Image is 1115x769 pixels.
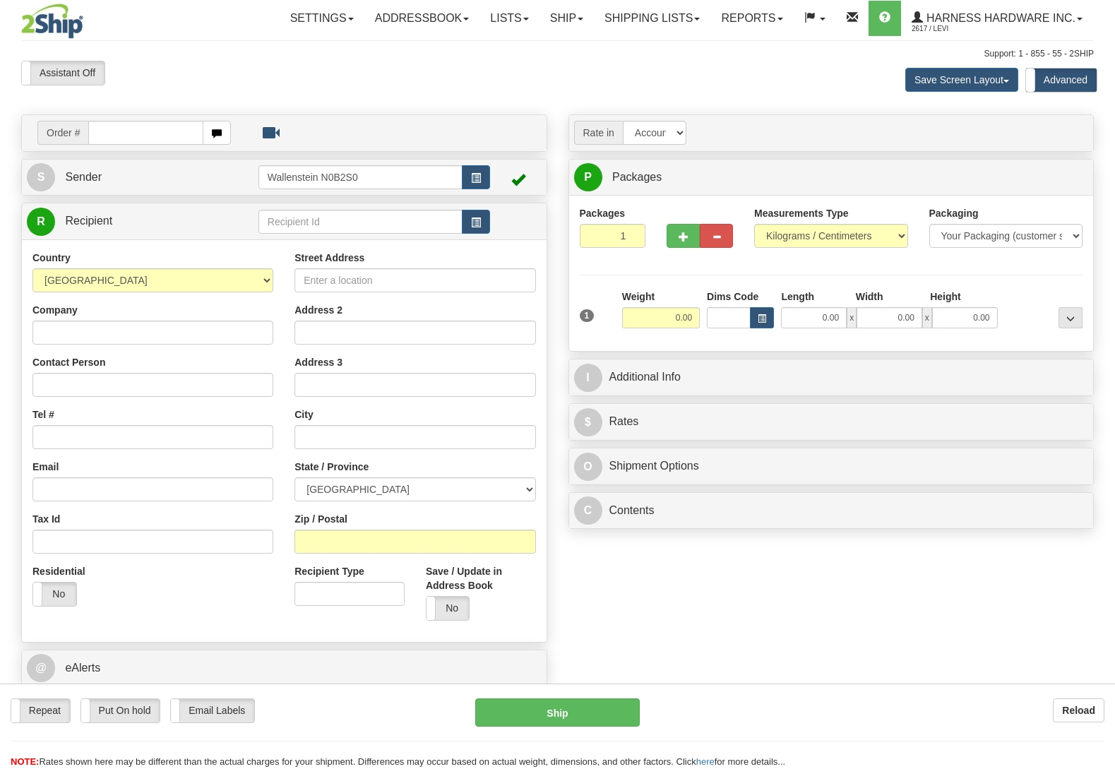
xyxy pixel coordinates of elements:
[574,496,602,525] span: C
[622,290,655,304] label: Weight
[539,1,594,36] a: Ship
[21,48,1094,60] div: Support: 1 - 855 - 55 - 2SHIP
[574,163,1089,192] a: P Packages
[574,364,602,392] span: I
[754,206,849,220] label: Measurements Type
[475,698,640,727] button: Ship
[781,290,814,304] label: Length
[27,207,232,236] a: R Recipient
[574,121,623,145] span: Rate in
[65,662,100,674] span: eAlerts
[27,208,55,236] span: R
[294,460,369,474] label: State / Province
[65,215,112,227] span: Recipient
[901,1,1093,36] a: Harness Hardware Inc. 2617 / Levi
[594,1,710,36] a: Shipping lists
[294,512,347,526] label: Zip / Postal
[280,1,364,36] a: Settings
[1062,705,1095,716] b: Reload
[574,407,1089,436] a: $Rates
[479,1,539,36] a: Lists
[27,163,55,191] span: S
[32,303,78,317] label: Company
[1059,307,1083,328] div: ...
[905,68,1018,92] button: Save Screen Layout
[37,121,88,145] span: Order #
[922,307,932,328] span: x
[574,408,602,436] span: $
[1083,312,1114,456] iframe: chat widget
[294,303,342,317] label: Address 2
[930,290,961,304] label: Height
[574,163,602,191] span: P
[11,756,39,767] span: NOTE:
[574,496,1089,525] a: CContents
[912,22,1018,36] span: 2617 / Levi
[710,1,793,36] a: Reports
[580,206,626,220] label: Packages
[929,206,979,220] label: Packaging
[696,756,715,767] a: here
[364,1,480,36] a: Addressbook
[612,171,662,183] span: Packages
[171,699,254,722] label: Email Labels
[294,355,342,369] label: Address 3
[426,564,536,592] label: Save / Update in Address Book
[65,171,102,183] span: Sender
[580,309,595,322] span: 1
[1053,698,1104,722] button: Reload
[427,597,470,620] label: No
[22,61,105,85] label: Assistant Off
[32,460,59,474] label: Email
[847,307,857,328] span: x
[32,251,71,265] label: Country
[81,699,160,722] label: Put On hold
[258,210,463,234] input: Recipient Id
[27,163,258,192] a: S Sender
[574,453,602,481] span: O
[856,290,883,304] label: Width
[574,452,1089,481] a: OShipment Options
[707,290,758,304] label: Dims Code
[21,4,83,39] img: logo2617.jpg
[11,699,70,722] label: Repeat
[294,251,364,265] label: Street Address
[1026,68,1097,92] label: Advanced
[258,165,463,189] input: Sender Id
[32,355,105,369] label: Contact Person
[923,12,1075,24] span: Harness Hardware Inc.
[27,654,55,682] span: @
[32,512,60,526] label: Tax Id
[33,583,76,606] label: No
[32,407,54,422] label: Tel #
[294,564,364,578] label: Recipient Type
[32,564,85,578] label: Residential
[27,654,542,683] a: @ eAlerts
[294,268,535,292] input: Enter a location
[294,407,313,422] label: City
[574,363,1089,392] a: IAdditional Info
